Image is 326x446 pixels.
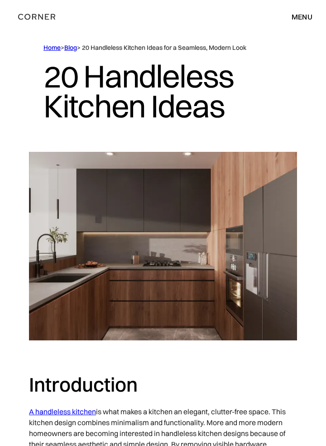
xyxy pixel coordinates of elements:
a: Home [43,44,61,52]
div: menu [292,13,312,20]
div: menu [283,9,312,24]
a: Blog [64,44,77,52]
div: > > 20 Handleless Kitchen Ideas for a Seamless, Modern Look [43,44,283,52]
h1: 20 Handleless Kitchen Ideas [43,52,283,130]
a: home [14,11,81,23]
h2: Introduction [29,372,297,397]
a: A handleless kitchen [29,407,96,416]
